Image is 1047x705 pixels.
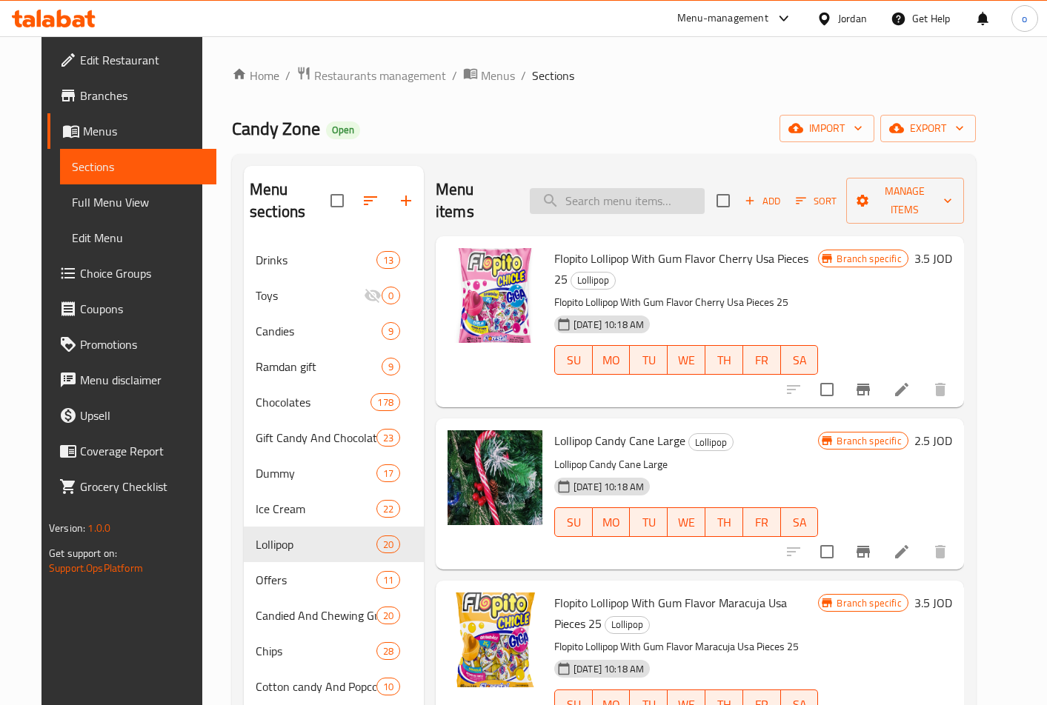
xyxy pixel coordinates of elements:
[382,289,399,303] span: 0
[448,430,542,525] img: Lollipop Candy Cane Large
[571,272,616,290] div: Lollipop
[377,431,399,445] span: 23
[705,507,743,537] button: TH
[382,358,400,375] div: items
[72,229,205,247] span: Edit Menu
[244,420,424,455] div: Gift Candy And Chocolate23
[568,480,650,494] span: [DATE] 10:18 AM
[60,184,216,220] a: Full Menu View
[47,255,216,291] a: Choice Groups
[256,251,376,269] div: Drinks
[47,327,216,362] a: Promotions
[326,124,360,136] span: Open
[448,592,542,687] img: Flopito Lollipop With Gum Flavor Maracuja Usa Pieces 25
[452,67,457,84] li: /
[256,678,376,695] div: Cotton candy And Popcorn
[256,464,376,482] span: Dummy
[326,121,360,139] div: Open
[786,190,846,213] span: Sort items
[80,371,205,389] span: Menu disclaimer
[780,115,874,142] button: import
[787,512,813,533] span: SA
[49,518,85,538] span: Version:
[1022,10,1027,27] span: o
[711,512,737,533] span: TH
[256,571,376,589] div: Offers
[532,67,574,84] span: Sections
[749,512,775,533] span: FR
[599,512,625,533] span: MO
[376,642,400,660] div: items
[377,467,399,481] span: 17
[781,507,819,537] button: SA
[47,469,216,504] a: Grocery Checklist
[791,119,862,138] span: import
[376,500,400,518] div: items
[370,393,399,411] div: items
[256,322,382,340] span: Candies
[689,434,733,451] span: Lollipop
[630,345,668,375] button: TU
[256,500,376,518] span: Ice Cream
[377,609,399,623] span: 20
[382,324,399,338] span: 9
[568,318,650,332] span: [DATE] 10:18 AM
[831,434,907,448] span: Branch specific
[244,278,424,313] div: Toys0
[244,598,424,633] div: Candied And Chewing Gum20
[250,178,330,223] h2: Menu sections
[739,190,786,213] span: Add item
[377,573,399,587] span: 11
[244,562,424,598] div: Offers11
[377,680,399,694] span: 10
[244,242,424,278] div: Drinks13
[232,67,279,84] a: Home
[80,51,205,69] span: Edit Restaurant
[914,430,952,451] h6: 2.5 JOD
[880,115,976,142] button: export
[554,293,818,312] p: Flopito Lollipop With Gum Flavor Cherry Usa Pieces 25
[377,502,399,516] span: 22
[792,190,840,213] button: Sort
[80,87,205,104] span: Branches
[376,535,400,553] div: items
[285,67,290,84] li: /
[60,149,216,184] a: Sections
[892,119,964,138] span: export
[530,188,705,214] input: search
[376,571,400,589] div: items
[561,350,587,371] span: SU
[47,398,216,433] a: Upsell
[705,345,743,375] button: TH
[244,527,424,562] div: Lollipop20
[554,507,593,537] button: SU
[47,362,216,398] a: Menu disclaimer
[554,455,818,474] p: Lollipop Candy Cane Large
[845,534,881,569] button: Branch-specific-item
[708,185,739,216] span: Select section
[739,190,786,213] button: Add
[811,536,842,567] span: Select to update
[256,535,376,553] div: Lollipop
[49,544,117,563] span: Get support on:
[256,642,376,660] span: Chips
[244,349,424,384] div: Ramdan gift9
[914,592,952,613] h6: 3.5 JOD
[711,350,737,371] span: TH
[605,616,649,633] span: Lollipop
[377,538,399,552] span: 20
[376,607,400,624] div: items
[787,350,813,371] span: SA
[521,67,526,84] li: /
[743,345,781,375] button: FR
[353,183,388,218] span: Sort sections
[88,518,111,538] span: 1.0.0
[914,248,952,269] h6: 3.5 JOD
[554,638,818,656] p: Flopito Lollipop With Gum Flavor Maracuja Usa Pieces 25
[377,253,399,267] span: 13
[858,182,951,219] span: Manage items
[668,507,705,537] button: WE
[72,193,205,211] span: Full Menu View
